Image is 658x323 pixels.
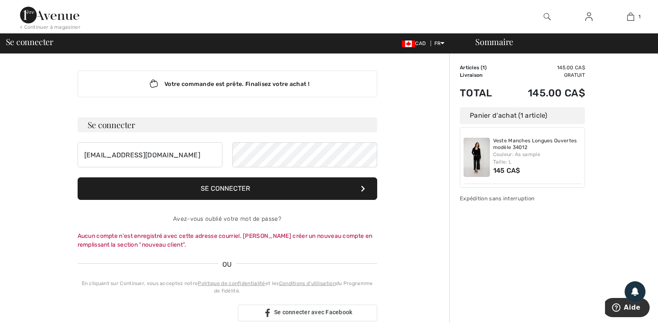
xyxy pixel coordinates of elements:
span: FR [434,40,445,46]
td: 145.00 CA$ [505,64,585,71]
span: Se connecter avec Facebook [274,309,353,315]
td: Gratuit [505,71,585,79]
td: Articles ( ) [460,64,505,71]
a: 1 [610,12,651,22]
div: Couleur: As sample Taille: L [493,151,582,166]
td: Livraison [460,71,505,79]
a: Politique de confidentialité [198,280,265,286]
img: Canadian Dollar [402,40,415,47]
span: CAD [402,40,429,46]
a: Avez-vous oublié votre mot de passe? [173,215,281,222]
a: Conditions d'utilisation [279,280,336,286]
div: Votre commande est prête. Finalisez votre achat ! [78,71,377,97]
span: Se connecter [6,38,53,46]
img: Mes infos [585,12,592,22]
td: 145.00 CA$ [505,79,585,107]
span: 1 [638,13,640,20]
div: Sommaire [465,38,653,46]
img: recherche [544,12,551,22]
iframe: Bouton "Se connecter avec Google" [73,304,235,322]
img: 1ère Avenue [20,7,79,23]
td: Total [460,79,505,107]
div: En cliquant sur Continuer, vous acceptez notre et les du Programme de fidélité. [78,280,377,295]
span: 145 CA$ [493,167,520,174]
a: Veste Manches Longues Ouvertes modèle 34012 [493,138,582,151]
a: Se connecter [579,12,599,22]
span: OU [218,260,236,270]
div: < Continuer à magasiner [20,23,81,31]
img: Mon panier [627,12,634,22]
div: Expédition sans interruption [460,194,585,202]
img: Veste Manches Longues Ouvertes modèle 34012 [464,138,490,177]
div: Panier d'achat (1 article) [460,107,585,124]
a: Se connecter avec Facebook [238,305,377,321]
button: Se connecter [78,177,377,200]
iframe: Ouvre un widget dans lequel vous pouvez trouver plus d’informations [605,298,650,319]
input: Courriel [78,142,222,167]
div: Aucun compte n'est enregistré avec cette adresse courriel. [PERSON_NAME] créer un nouveau compte ... [78,232,377,249]
h3: Se connecter [78,117,377,132]
span: 1 [482,65,485,71]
